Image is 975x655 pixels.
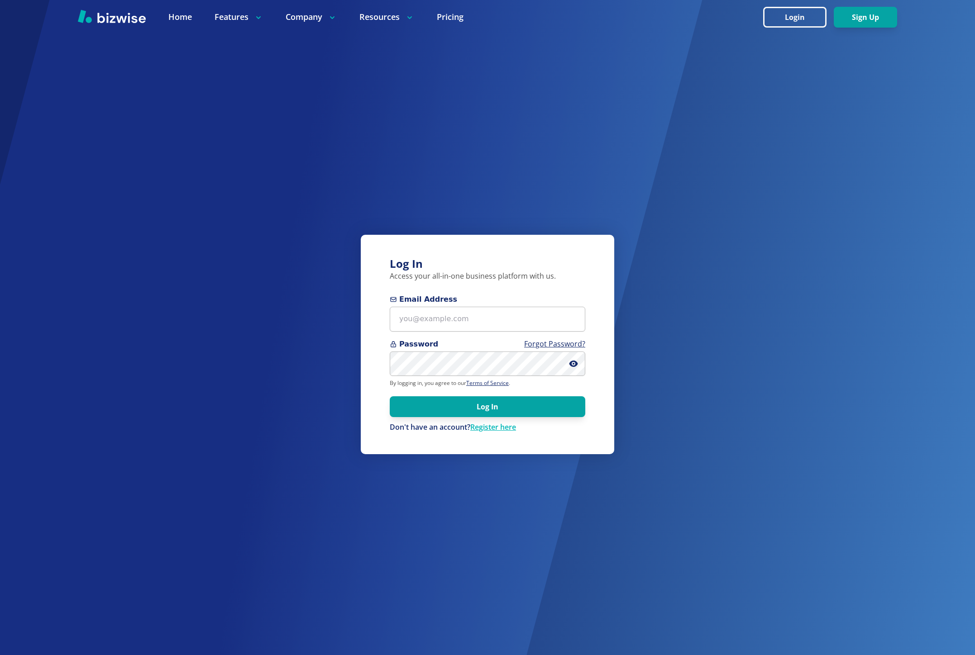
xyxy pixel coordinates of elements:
div: Don't have an account?Register here [390,422,585,432]
a: Pricing [437,11,464,23]
p: Company [286,11,337,23]
button: Login [763,7,827,28]
button: Log In [390,396,585,417]
span: Email Address [390,294,585,305]
p: Don't have an account? [390,422,585,432]
p: Access your all-in-one business platform with us. [390,271,585,281]
span: Password [390,339,585,350]
input: you@example.com [390,307,585,332]
button: Sign Up [834,7,897,28]
a: Sign Up [834,13,897,22]
p: Resources [359,11,414,23]
img: Bizwise Logo [78,9,146,23]
h3: Log In [390,256,585,271]
a: Home [168,11,192,23]
a: Register here [470,422,516,432]
a: Login [763,13,834,22]
a: Terms of Service [466,379,509,387]
a: Forgot Password? [524,339,585,349]
p: By logging in, you agree to our . [390,380,585,387]
p: Features [215,11,263,23]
